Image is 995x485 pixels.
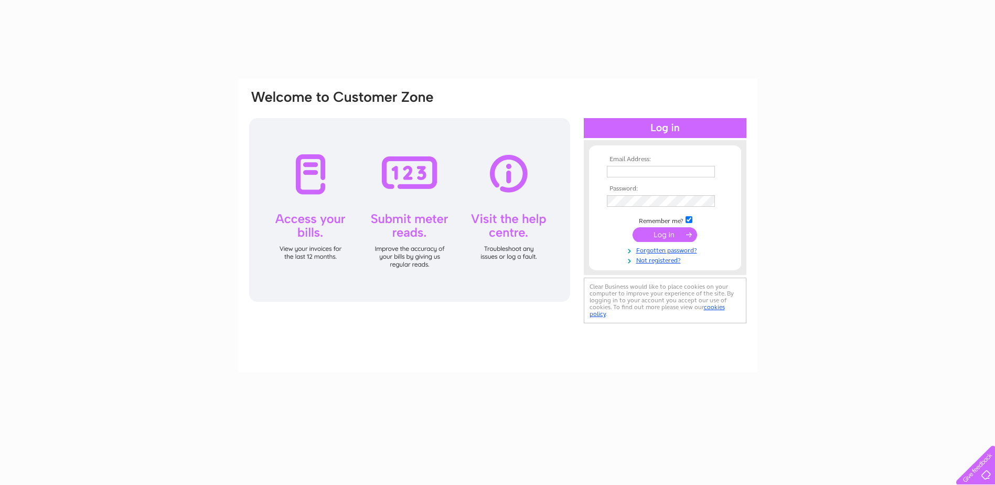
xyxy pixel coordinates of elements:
[604,185,726,193] th: Password:
[590,303,725,318] a: cookies policy
[584,278,746,323] div: Clear Business would like to place cookies on your computer to improve your experience of the sit...
[607,245,726,255] a: Forgotten password?
[633,227,697,242] input: Submit
[607,255,726,265] a: Not registered?
[604,156,726,163] th: Email Address:
[604,215,726,225] td: Remember me?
